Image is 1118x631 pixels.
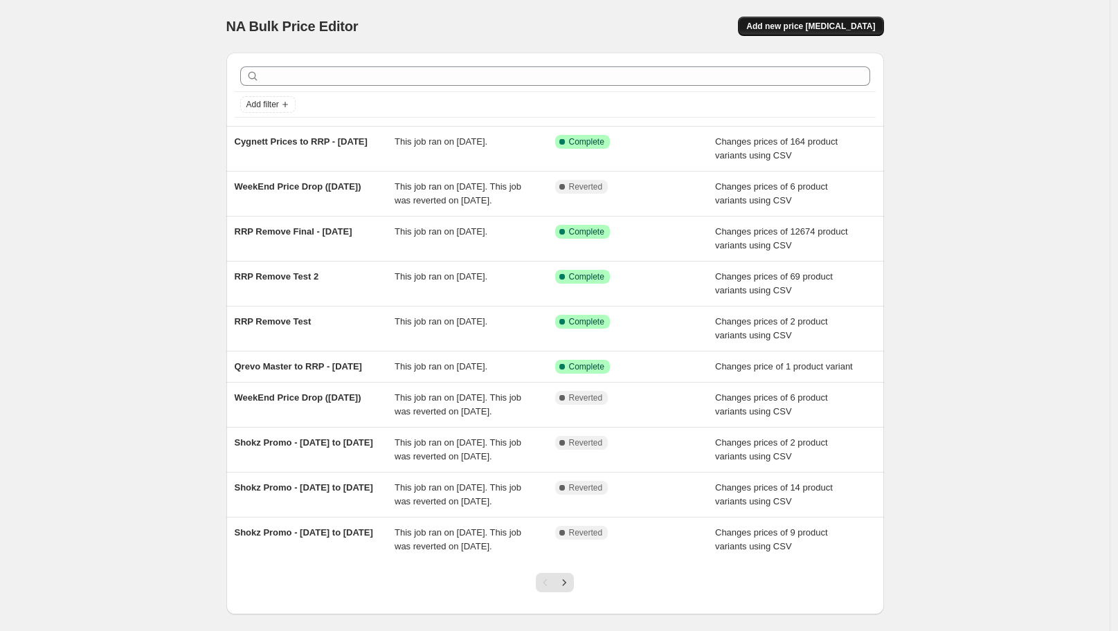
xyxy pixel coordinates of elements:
[395,271,487,282] span: This job ran on [DATE].
[569,226,604,237] span: Complete
[235,226,352,237] span: RRP Remove Final - [DATE]
[569,437,603,448] span: Reverted
[246,99,279,110] span: Add filter
[235,527,373,538] span: Shokz Promo - [DATE] to [DATE]
[395,226,487,237] span: This job ran on [DATE].
[235,316,312,327] span: RRP Remove Test
[569,527,603,538] span: Reverted
[569,271,604,282] span: Complete
[395,527,521,551] span: This job ran on [DATE]. This job was reverted on [DATE].
[235,361,362,372] span: Qrevo Master to RRP - [DATE]
[569,361,604,372] span: Complete
[569,181,603,192] span: Reverted
[235,482,373,493] span: Shokz Promo - [DATE] to [DATE]
[235,136,368,147] span: Cygnett Prices to RRP - [DATE]
[715,226,848,250] span: Changes prices of 12674 product variants using CSV
[395,437,521,461] span: This job ran on [DATE]. This job was reverted on [DATE].
[715,136,838,161] span: Changes prices of 164 product variants using CSV
[715,181,828,205] span: Changes prices of 6 product variants using CSV
[235,271,319,282] span: RRP Remove Test 2
[235,437,373,448] span: Shokz Promo - [DATE] to [DATE]
[715,361,853,372] span: Changes price of 1 product variant
[715,392,828,417] span: Changes prices of 6 product variants using CSV
[226,19,359,34] span: NA Bulk Price Editor
[555,573,574,592] button: Next
[569,316,604,327] span: Complete
[738,17,883,36] button: Add new price [MEDICAL_DATA]
[240,96,296,113] button: Add filter
[395,136,487,147] span: This job ran on [DATE].
[715,527,828,551] span: Changes prices of 9 product variants using CSV
[395,316,487,327] span: This job ran on [DATE].
[536,573,574,592] nav: Pagination
[235,181,361,192] span: WeekEnd Price Drop ([DATE])
[746,21,875,32] span: Add new price [MEDICAL_DATA]
[715,482,833,506] span: Changes prices of 14 product variants using CSV
[715,271,833,295] span: Changes prices of 69 product variants using CSV
[715,316,828,340] span: Changes prices of 2 product variants using CSV
[569,392,603,403] span: Reverted
[569,482,603,493] span: Reverted
[395,392,521,417] span: This job ran on [DATE]. This job was reverted on [DATE].
[569,136,604,147] span: Complete
[715,437,828,461] span: Changes prices of 2 product variants using CSV
[235,392,361,403] span: WeekEnd Price Drop ([DATE])
[395,361,487,372] span: This job ran on [DATE].
[395,181,521,205] span: This job ran on [DATE]. This job was reverted on [DATE].
[395,482,521,506] span: This job ran on [DATE]. This job was reverted on [DATE].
